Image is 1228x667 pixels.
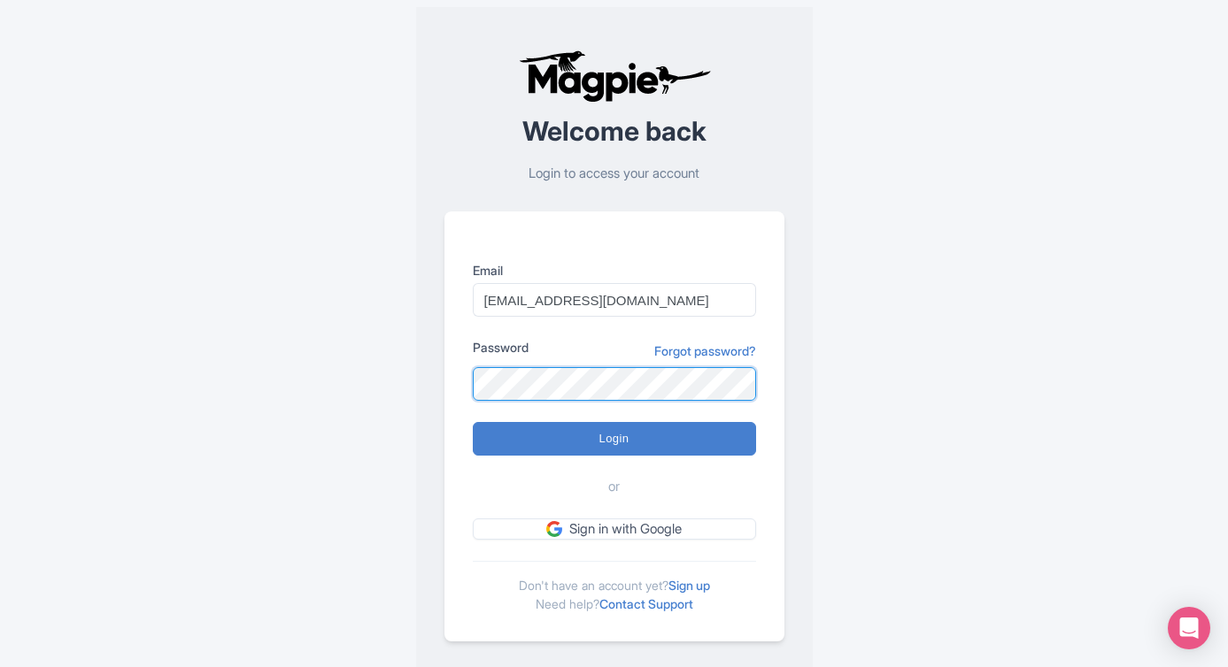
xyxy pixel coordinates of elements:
[599,596,693,611] a: Contact Support
[444,164,784,184] p: Login to access your account
[546,521,562,537] img: google.svg
[668,578,710,593] a: Sign up
[608,477,620,497] span: or
[473,338,529,356] label: Password
[473,561,756,613] div: Don't have an account yet? Need help?
[473,261,756,280] label: Email
[1168,607,1210,649] div: Open Intercom Messenger
[654,341,756,360] a: Forgot password?
[473,422,756,456] input: Login
[473,518,756,540] a: Sign in with Google
[514,50,714,103] img: logo-ab69f6fb50320c5b225c76a69d11143b.png
[473,283,756,317] input: you@example.com
[444,117,784,146] h2: Welcome back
